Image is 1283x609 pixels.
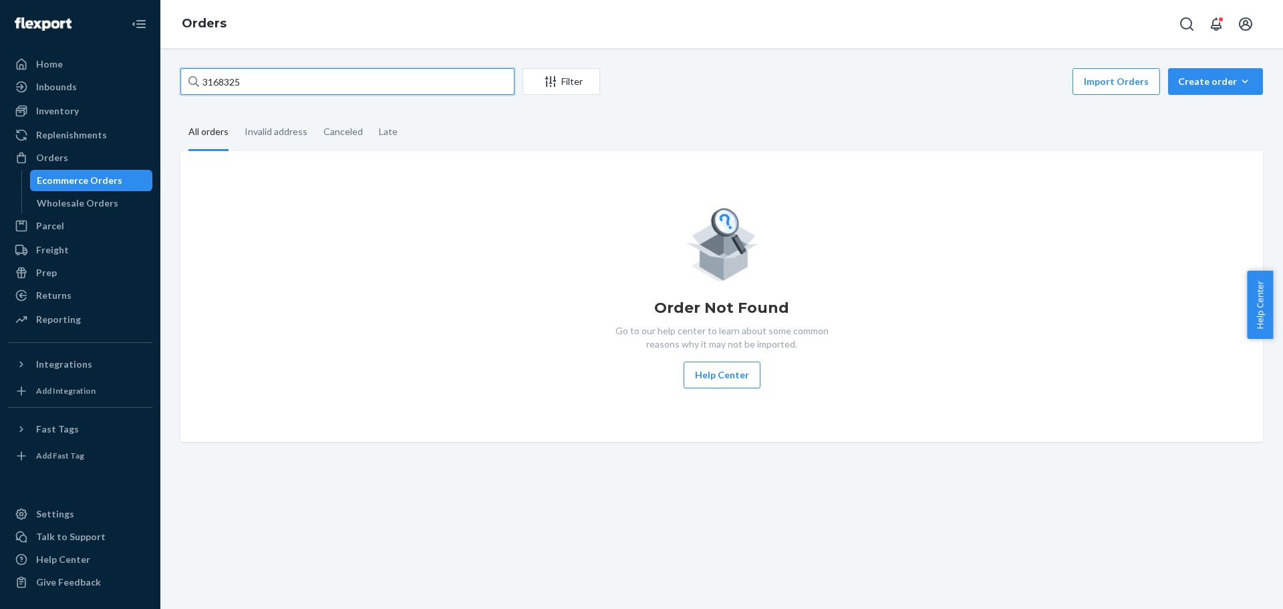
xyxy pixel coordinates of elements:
a: Parcel [8,215,152,237]
div: Talk to Support [36,530,106,543]
div: Ecommerce Orders [37,174,122,187]
div: Settings [36,507,74,521]
button: Create order [1168,68,1263,95]
div: Integrations [36,358,92,371]
a: Orders [8,147,152,168]
a: Inbounds [8,76,152,98]
button: Open notifications [1203,11,1230,37]
button: Filter [523,68,600,95]
a: Settings [8,503,152,525]
a: Orders [182,16,227,31]
div: Create order [1178,75,1253,88]
a: Freight [8,239,152,261]
a: Add Fast Tag [8,445,152,467]
button: Give Feedback [8,572,152,593]
div: Add Integration [36,385,96,396]
img: Flexport logo [15,17,72,31]
div: Freight [36,243,69,257]
div: Add Fast Tag [36,450,84,461]
div: Late [379,114,398,149]
a: Replenishments [8,124,152,146]
div: Fast Tags [36,422,79,436]
div: Reporting [36,313,81,326]
div: Returns [36,289,72,302]
a: Add Integration [8,380,152,402]
div: Wholesale Orders [37,197,118,210]
div: Filter [523,75,599,88]
div: Help Center [36,553,90,566]
div: Invalid address [245,114,307,149]
button: Open account menu [1232,11,1259,37]
button: Open Search Box [1173,11,1200,37]
input: Search orders [180,68,515,95]
button: Fast Tags [8,418,152,440]
button: Help Center [1247,271,1273,339]
div: Orders [36,151,68,164]
p: Go to our help center to learn about some common reasons why it may not be imported. [605,324,839,351]
img: Empty list [686,205,758,281]
div: Parcel [36,219,64,233]
h1: Order Not Found [654,297,789,319]
div: Prep [36,266,57,279]
a: Wholesale Orders [30,193,153,214]
a: Home [8,53,152,75]
div: Inventory [36,104,79,118]
a: Reporting [8,309,152,330]
div: All orders [188,114,229,151]
div: Give Feedback [36,576,101,589]
div: Canceled [323,114,363,149]
button: Close Navigation [126,11,152,37]
a: Help Center [8,549,152,570]
a: Prep [8,262,152,283]
button: Integrations [8,354,152,375]
a: Ecommerce Orders [30,170,153,191]
div: Replenishments [36,128,107,142]
button: Help Center [684,362,760,388]
a: Inventory [8,100,152,122]
button: Import Orders [1073,68,1160,95]
a: Returns [8,285,152,306]
div: Inbounds [36,80,77,94]
div: Home [36,57,63,71]
a: Talk to Support [8,526,152,547]
ol: breadcrumbs [171,5,237,43]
